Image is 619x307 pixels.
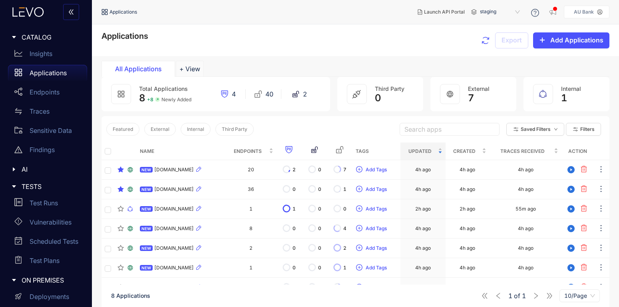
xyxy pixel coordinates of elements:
th: Name [137,142,225,160]
button: ellipsis [597,183,605,196]
div: 4h ago [415,167,431,173]
button: ellipsis [597,281,605,294]
span: play-circle [565,284,577,291]
span: 1 [343,265,346,271]
span: star [117,206,124,212]
span: star [117,167,124,173]
button: plus-circleAdd Tags [356,183,387,196]
span: Add Tags [366,265,387,271]
span: warning [14,146,22,154]
button: plus-circleAdd Tags [356,281,387,294]
button: plus-circleAdd Tags [356,222,387,235]
span: ellipsis [597,185,605,194]
span: ellipsis [597,283,605,292]
td: 2 [225,239,277,258]
span: ellipsis [597,263,605,273]
span: + 8 [147,97,153,102]
span: 0 [293,226,296,231]
span: 0 [293,245,296,251]
span: 0 [318,245,321,251]
span: CATALOG [22,34,81,41]
td: 1 [225,258,277,278]
td: 20 [225,160,277,180]
div: 4h ago [518,226,533,231]
th: Created [446,142,490,160]
span: ellipsis [597,244,605,253]
span: 1 [508,292,512,299]
button: Add tab [176,61,204,77]
span: Internal [187,126,204,132]
td: 3 [225,278,277,297]
th: Action [561,142,593,160]
span: 2 [303,90,307,98]
span: play-circle [565,166,577,173]
span: Total Applications [139,85,188,92]
span: play-circle [565,225,577,232]
span: TESTS [22,183,81,190]
span: plus [539,37,545,44]
span: ellipsis [597,165,605,175]
span: 2 [343,245,346,251]
button: play-circle [565,242,577,255]
span: Featured [113,126,133,132]
span: [DOMAIN_NAME] [154,206,194,212]
span: External [151,126,169,132]
span: 40 [265,90,273,98]
span: play-circle [565,205,577,213]
button: plusAdd Applications [533,32,609,48]
span: star [117,265,124,271]
span: caret-right [11,167,17,172]
button: External [144,123,176,136]
span: 0 [293,187,296,192]
button: ellipsis [597,242,605,255]
span: NEW [140,167,153,173]
span: Internal [561,85,581,92]
th: Traces Received [490,142,561,160]
td: 1 [225,199,277,219]
span: plus-circle [356,284,362,291]
span: 2 [293,167,296,173]
span: 0 [318,206,321,212]
span: plus-circle [356,186,362,193]
span: Filters [580,126,595,132]
span: plus-circle [356,264,362,271]
span: AI [22,166,81,173]
a: Insights [8,46,87,65]
span: Third Party [375,85,404,92]
a: Sensitive Data [8,122,87,142]
button: Featured [106,123,139,136]
div: AI [5,161,87,178]
span: 10/Page [564,290,595,302]
div: 4h ago [460,226,475,231]
span: 1 [343,187,346,192]
span: Applications [109,9,137,15]
span: plus-circle [356,225,362,232]
a: Endpoints [8,84,87,103]
div: 4h ago [415,187,431,192]
div: 4h ago [518,245,533,251]
p: Vulnerabilities [30,219,72,226]
a: Test Plans [8,253,87,272]
button: play-circle [565,183,577,196]
button: play-circle [565,163,577,176]
a: Vulnerabilities [8,214,87,233]
button: plus-circleAdd Tags [356,203,387,215]
span: star [117,225,124,232]
span: caret-right [11,184,17,189]
span: NEW [140,206,153,212]
button: play-circle [565,261,577,274]
th: Endpoints [225,142,277,160]
button: Export [495,32,528,48]
span: Applications [102,31,148,41]
span: swap [14,107,22,115]
a: Test Runs [8,195,87,214]
span: caret-right [11,277,17,283]
span: 0 [293,265,296,271]
span: Add Tags [366,187,387,192]
button: ellipsis [597,222,605,235]
div: 4h ago [415,265,431,271]
span: plus-circle [356,245,362,252]
span: [DOMAIN_NAME] [154,265,194,271]
div: 4h ago [460,167,475,173]
span: double-left [68,9,74,16]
